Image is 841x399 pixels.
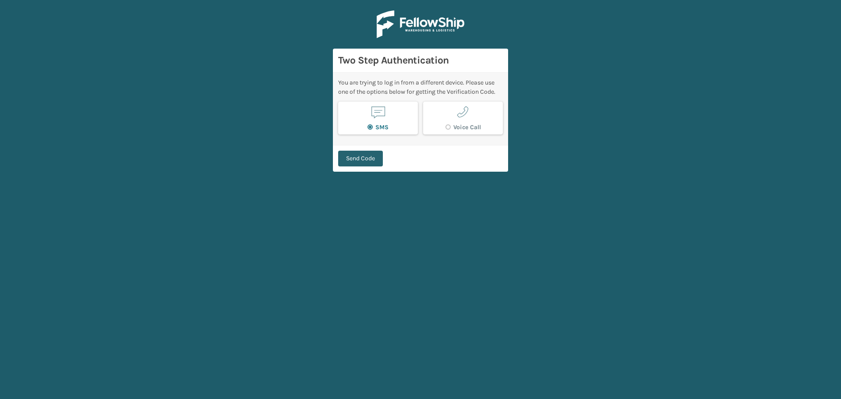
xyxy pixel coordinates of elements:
[367,124,389,131] label: SMS
[445,124,481,131] label: Voice Call
[338,151,383,166] button: Send Code
[338,54,503,67] h3: Two Step Authentication
[338,78,503,96] div: You are trying to log in from a different device. Please use one of the options below for getting...
[377,11,464,38] img: Logo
